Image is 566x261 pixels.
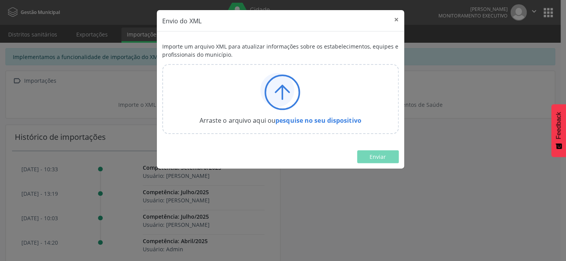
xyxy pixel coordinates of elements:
button: Enviar [357,150,399,164]
a: pesquise no seu dispositivo [275,116,361,125]
button: Close [389,10,404,29]
span: Envio do XML [162,17,202,25]
button: Feedback - Mostrar pesquisa [551,104,566,157]
div: Importe um arquivo XML para atualizar informações sobre os estabelecimentos, equipes e profission... [162,37,399,64]
span: Enviar [370,153,386,160]
div: Arraste o arquivo aqui ou [171,116,390,125]
span: Feedback [555,112,562,139]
